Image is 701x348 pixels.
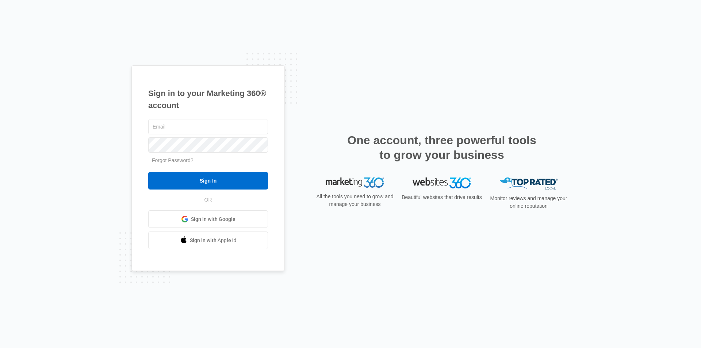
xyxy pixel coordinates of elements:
[345,133,539,162] h2: One account, three powerful tools to grow your business
[326,177,384,188] img: Marketing 360
[148,210,268,228] a: Sign in with Google
[148,119,268,134] input: Email
[152,157,194,163] a: Forgot Password?
[314,193,396,208] p: All the tools you need to grow and manage your business
[488,195,570,210] p: Monitor reviews and manage your online reputation
[148,172,268,190] input: Sign In
[148,87,268,111] h1: Sign in to your Marketing 360® account
[191,215,235,223] span: Sign in with Google
[199,196,217,204] span: OR
[401,194,483,201] p: Beautiful websites that drive results
[499,177,558,190] img: Top Rated Local
[190,237,237,244] span: Sign in with Apple Id
[413,177,471,188] img: Websites 360
[148,232,268,249] a: Sign in with Apple Id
